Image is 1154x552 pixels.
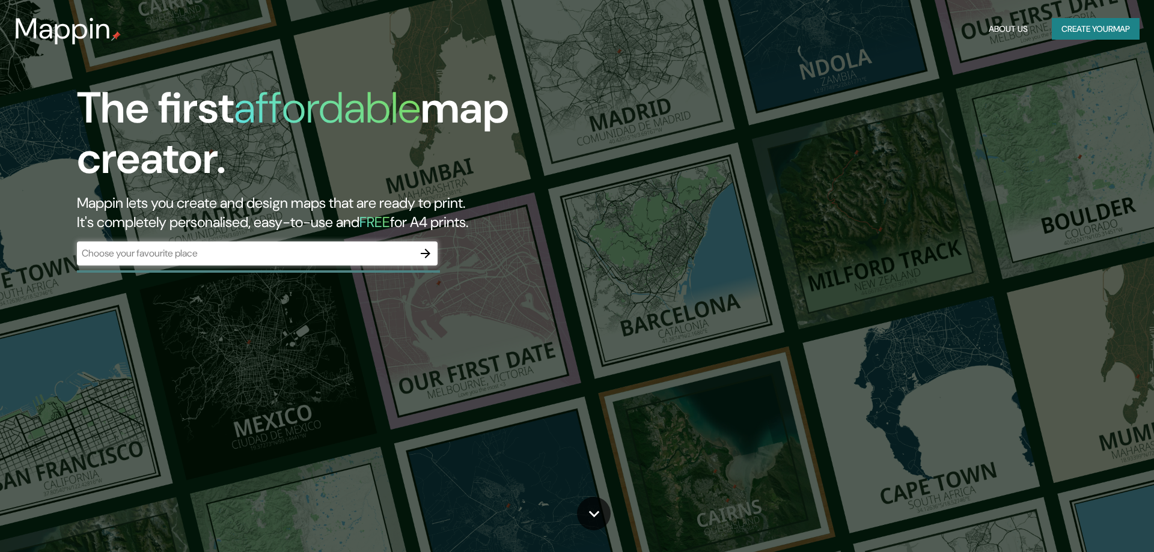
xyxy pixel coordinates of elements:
[1052,18,1140,40] button: Create yourmap
[77,246,414,260] input: Choose your favourite place
[111,31,121,41] img: mappin-pin
[14,12,111,46] h3: Mappin
[1047,505,1141,539] iframe: Help widget launcher
[77,193,654,232] h2: Mappin lets you create and design maps that are ready to print. It's completely personalised, eas...
[984,18,1033,40] button: About Us
[359,213,390,231] h5: FREE
[234,80,421,136] h1: affordable
[77,83,654,193] h1: The first map creator.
